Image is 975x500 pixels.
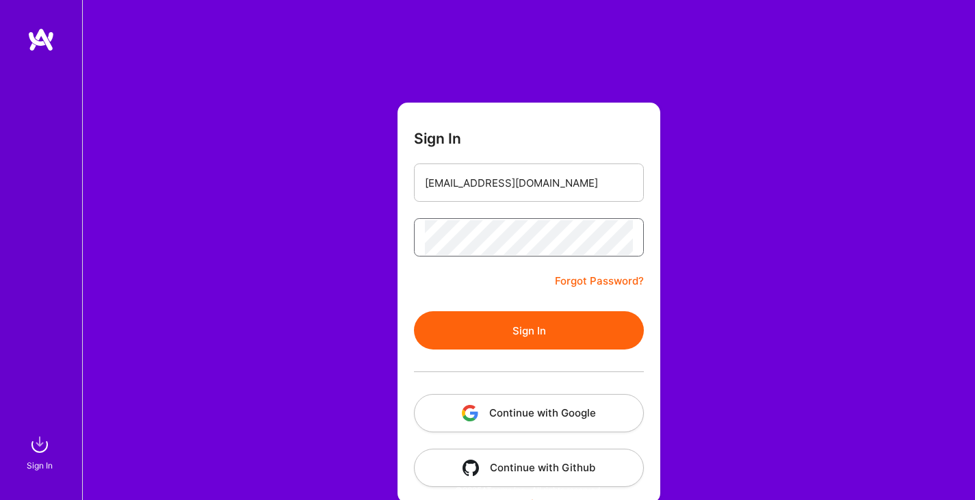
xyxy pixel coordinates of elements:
[462,405,478,421] img: icon
[414,449,644,487] button: Continue with Github
[27,458,53,473] div: Sign In
[27,27,55,52] img: logo
[425,166,633,200] input: Email...
[463,460,479,476] img: icon
[414,394,644,432] button: Continue with Google
[414,130,461,147] h3: Sign In
[414,311,644,350] button: Sign In
[555,273,644,289] a: Forgot Password?
[29,431,53,473] a: sign inSign In
[26,431,53,458] img: sign in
